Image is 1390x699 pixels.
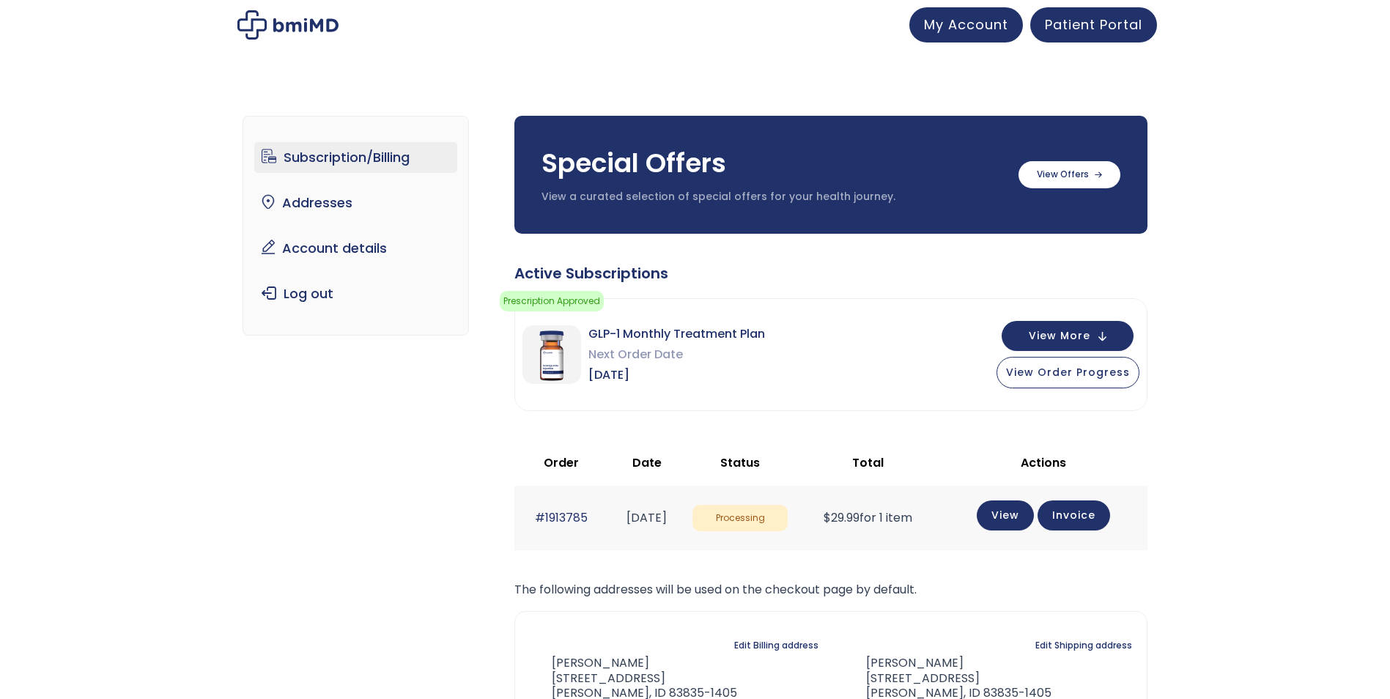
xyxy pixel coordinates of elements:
a: Log out [254,278,457,309]
p: View a curated selection of special offers for your health journey. [541,190,1004,204]
span: Next Order Date [588,344,765,365]
td: for 1 item [795,486,940,550]
a: Edit Shipping address [1035,635,1132,656]
a: Edit Billing address [734,635,818,656]
a: #1913785 [535,509,588,526]
img: My account [237,10,339,40]
span: Date [632,454,662,471]
span: View Order Progress [1006,365,1130,380]
span: $ [824,509,831,526]
a: Patient Portal [1030,7,1157,42]
span: Total [852,454,884,471]
span: My Account [924,15,1008,34]
span: Patient Portal [1045,15,1142,34]
a: My Account [909,7,1023,42]
a: Subscription/Billing [254,142,457,173]
nav: Account pages [243,116,469,336]
a: Addresses [254,188,457,218]
p: The following addresses will be used on the checkout page by default. [514,580,1147,600]
span: [DATE] [588,365,765,385]
h3: Special Offers [541,145,1004,182]
span: Actions [1021,454,1066,471]
button: View Order Progress [997,357,1139,388]
a: Account details [254,233,457,264]
div: Active Subscriptions [514,263,1147,284]
span: GLP-1 Monthly Treatment Plan [588,324,765,344]
a: Invoice [1038,500,1110,530]
span: 29.99 [824,509,859,526]
span: Status [720,454,760,471]
span: Processing [692,505,788,532]
span: Prescription Approved [500,291,604,311]
a: View [977,500,1034,530]
time: [DATE] [626,509,667,526]
img: GLP-1 Monthly Treatment Plan [522,325,581,384]
span: View More [1029,331,1090,341]
span: Order [544,454,579,471]
button: View More [1002,321,1134,351]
